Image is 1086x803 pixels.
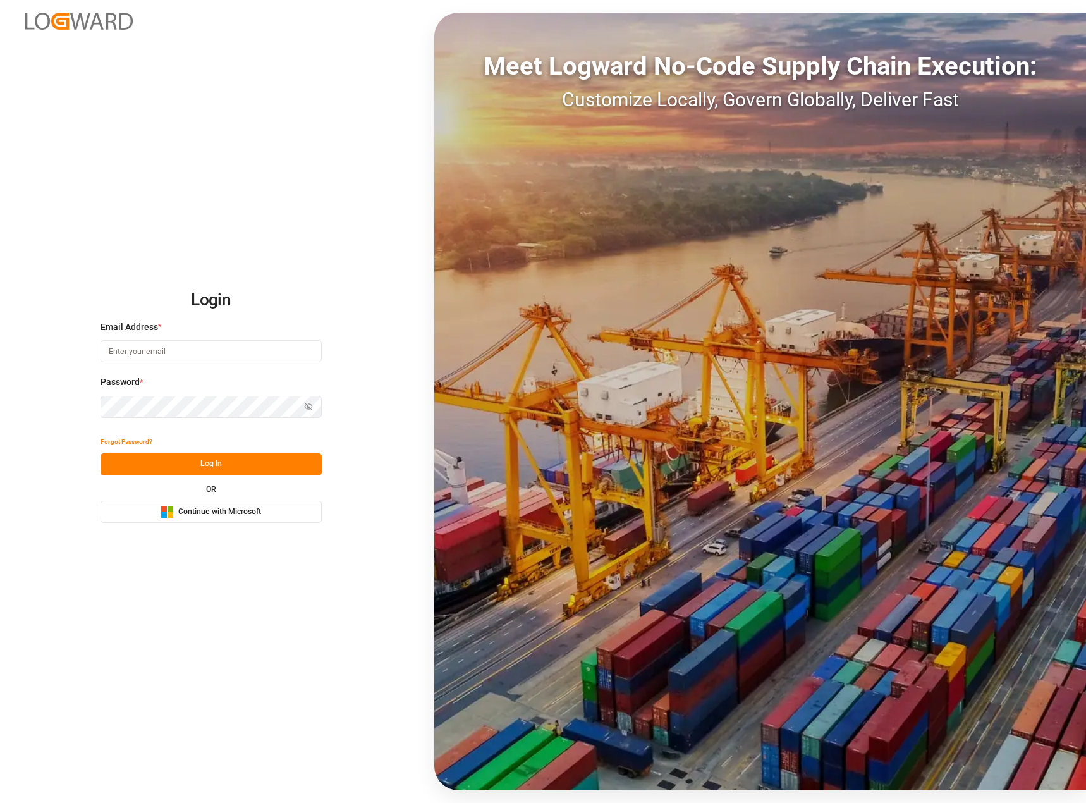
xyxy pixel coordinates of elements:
[434,85,1086,114] div: Customize Locally, Govern Globally, Deliver Fast
[25,13,133,30] img: Logward_new_orange.png
[206,486,216,493] small: OR
[101,431,152,453] button: Forgot Password?
[101,453,322,475] button: Log In
[101,501,322,523] button: Continue with Microsoft
[101,376,140,389] span: Password
[101,321,158,334] span: Email Address
[434,47,1086,85] div: Meet Logward No-Code Supply Chain Execution:
[101,280,322,321] h2: Login
[178,506,261,518] span: Continue with Microsoft
[101,340,322,362] input: Enter your email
